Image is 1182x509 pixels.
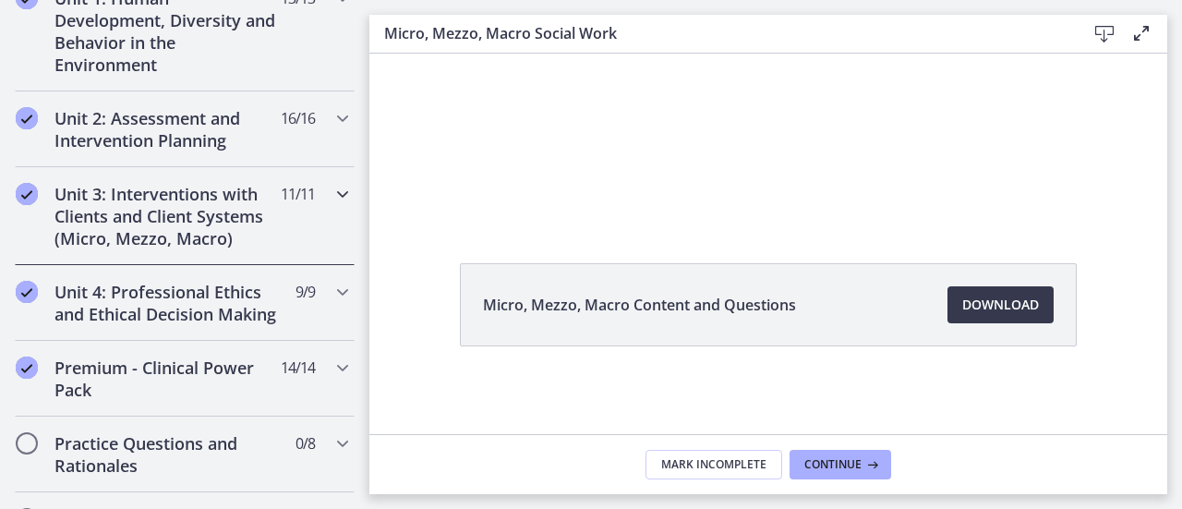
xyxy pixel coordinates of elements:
button: Mark Incomplete [645,450,782,479]
i: Completed [16,281,38,303]
i: Completed [16,357,38,379]
span: Micro, Mezzo, Macro Content and Questions [483,294,796,316]
span: 16 / 16 [281,107,315,129]
span: 9 / 9 [295,281,315,303]
span: 0 / 8 [295,432,315,454]
button: Continue [790,450,891,479]
h2: Premium - Clinical Power Pack [54,357,280,401]
span: 14 / 14 [281,357,315,379]
h2: Practice Questions and Rationales [54,432,280,477]
h2: Unit 3: Interventions with Clients and Client Systems (Micro, Mezzo, Macro) [54,183,280,249]
i: Completed [16,183,38,205]
h2: Unit 2: Assessment and Intervention Planning [54,107,280,151]
h2: Unit 4: Professional Ethics and Ethical Decision Making [54,281,280,325]
a: Download [947,286,1054,323]
i: Completed [16,107,38,129]
span: 11 / 11 [281,183,315,205]
span: Mark Incomplete [661,457,766,472]
span: Continue [804,457,862,472]
h3: Micro, Mezzo, Macro Social Work [384,22,1056,44]
span: Download [962,294,1039,316]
